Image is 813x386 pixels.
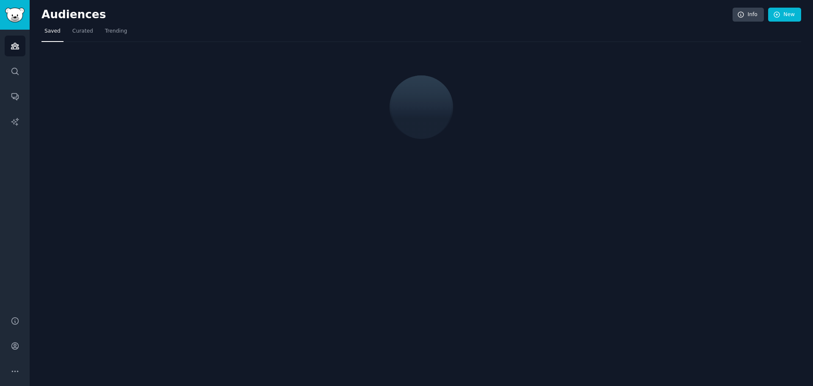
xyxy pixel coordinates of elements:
[105,28,127,35] span: Trending
[5,8,25,22] img: GummySearch logo
[768,8,801,22] a: New
[44,28,61,35] span: Saved
[69,25,96,42] a: Curated
[41,8,733,22] h2: Audiences
[102,25,130,42] a: Trending
[733,8,764,22] a: Info
[72,28,93,35] span: Curated
[41,25,64,42] a: Saved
